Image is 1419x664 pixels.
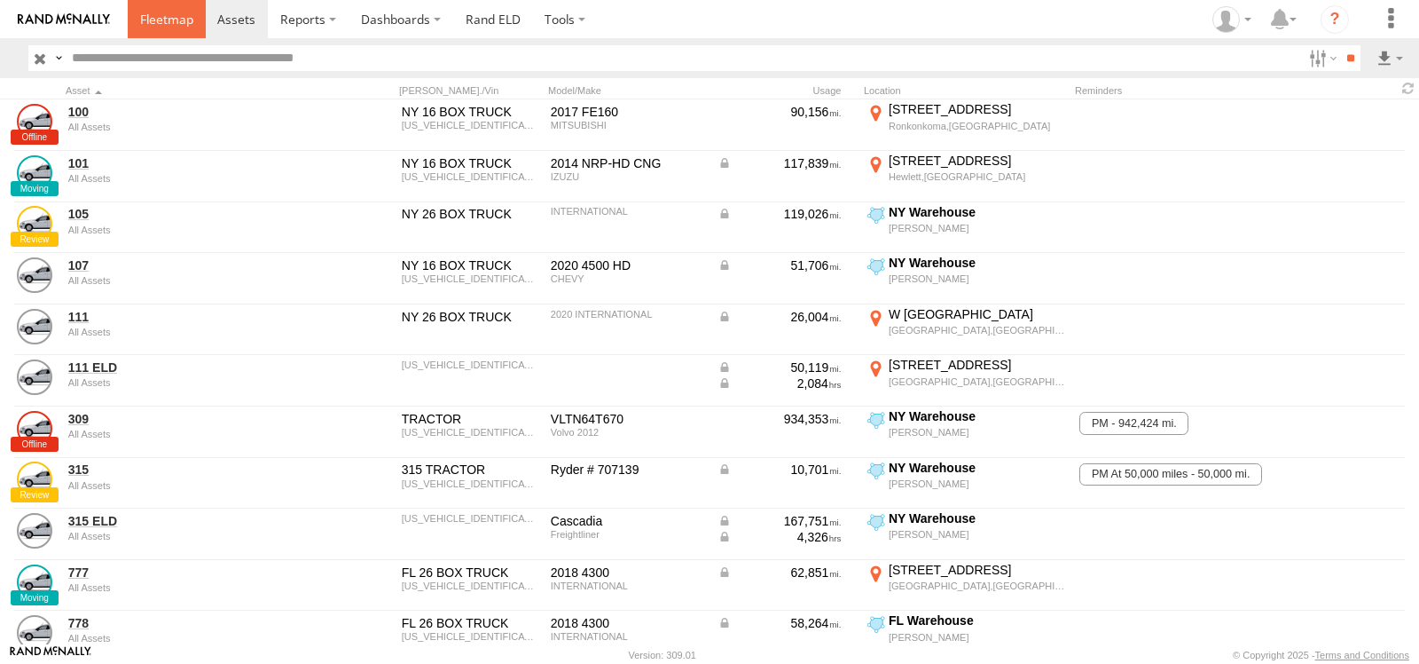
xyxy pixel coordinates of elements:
a: 315 [68,462,311,478]
div: FL 26 BOX TRUCK [402,615,538,631]
div: Data from Vehicle CANbus [717,309,842,325]
div: Click to Sort [66,84,314,97]
label: Export results as... [1375,45,1405,71]
div: [GEOGRAPHIC_DATA],[GEOGRAPHIC_DATA] [889,375,1065,388]
div: [PERSON_NAME] [889,273,1065,285]
div: INTERNATIONAL [551,581,705,591]
div: undefined [68,173,311,184]
div: W [GEOGRAPHIC_DATA] [889,306,1065,322]
div: [PERSON_NAME] [889,528,1065,541]
a: 111 [68,309,311,325]
a: View Asset Details [17,206,52,241]
div: undefined [68,480,311,491]
div: 3HAEUMML7LL385906 [402,360,538,370]
div: Hewlett,[GEOGRAPHIC_DATA] [889,170,1065,183]
div: 1HTMMMML3JH530549 [402,581,538,591]
label: Click to View Current Location [864,306,1068,354]
div: Location [864,84,1068,97]
div: [GEOGRAPHIC_DATA],[GEOGRAPHIC_DATA] [889,324,1065,336]
label: Click to View Current Location [864,460,1068,508]
div: Data from Vehicle CANbus [717,155,842,171]
div: undefined [68,327,311,337]
a: View Asset Details [17,104,52,139]
label: Click to View Current Location [864,613,1068,660]
a: View Asset Details [17,257,52,293]
div: INTERNATIONAL [551,631,705,642]
label: Click to View Current Location [864,153,1068,201]
div: VLTN64T670 [551,411,705,427]
div: IZUZU [551,171,705,182]
div: Version: 309.01 [629,650,696,660]
img: rand-logo.svg [18,13,110,26]
div: Data from Vehicle CANbus [717,513,842,529]
label: Search Query [51,45,66,71]
div: undefined [68,633,311,644]
div: Freightliner [551,529,705,540]
div: undefined [68,377,311,388]
div: Ronkonkoma,[GEOGRAPHIC_DATA] [889,120,1065,132]
div: [GEOGRAPHIC_DATA],[GEOGRAPHIC_DATA] [889,580,1065,592]
a: View Asset Details [17,462,52,497]
span: PM - 942,424 mi. [1079,412,1188,435]
div: Volvo 2012 [551,427,705,438]
div: 2020 INTERNATIONAL [551,309,705,320]
div: CHEVY [551,273,705,284]
a: View Asset Details [17,513,52,549]
a: View Asset Details [17,565,52,600]
div: undefined [68,225,311,235]
div: INTERNATIONAL [551,206,705,217]
div: 3AKJHHDR6RSUV6338 [402,513,538,524]
a: View Asset Details [17,360,52,395]
div: undefined [68,582,311,593]
div: [PERSON_NAME] [889,222,1065,234]
span: Refresh [1398,80,1419,97]
div: NY 26 BOX TRUCK [402,309,538,325]
div: [STREET_ADDRESS] [889,101,1065,117]
a: View Asset Details [17,615,52,651]
a: 100 [68,104,311,120]
div: Usage [715,84,857,97]
div: Data from Vehicle CANbus [717,615,842,631]
div: NY Warehouse [889,204,1065,220]
div: NY 16 BOX TRUCK [402,104,538,120]
div: FL 26 BOX TRUCK [402,565,538,581]
div: [PERSON_NAME]./Vin [399,84,541,97]
div: Data from Vehicle CANbus [717,375,842,391]
label: Click to View Current Location [864,101,1068,149]
div: 1HTMMMMLXJH530550 [402,631,538,642]
a: 315 ELD [68,513,311,529]
div: 3AKJHHDR6RSUV6338 [402,478,538,489]
a: 101 [68,155,311,171]
div: MITSUBISHI [551,120,705,130]
label: Click to View Current Location [864,562,1068,610]
a: 107 [68,257,311,273]
div: [PERSON_NAME] [889,631,1065,644]
div: [STREET_ADDRESS] [889,562,1065,578]
div: 2014 NRP-HD CNG [551,155,705,171]
div: [STREET_ADDRESS] [889,357,1065,373]
span: PM At 50,000 miles - 50,000 mi. [1079,463,1262,486]
div: 90,156 [717,104,842,120]
div: NY Warehouse [889,460,1065,476]
a: 309 [68,411,311,427]
div: Cascadia [551,513,705,529]
div: undefined [68,429,311,439]
div: 2018 4300 [551,565,705,581]
div: JL6BNG1A5HK003140 [402,120,538,130]
div: 54DC4W1C7ES802629 [402,171,538,182]
div: JALCDW160L7011596 [402,273,538,284]
i: ? [1321,5,1349,34]
a: Visit our Website [10,646,91,664]
div: Data from Vehicle CANbus [717,206,842,222]
div: Victor Calcano Jr [1206,6,1258,33]
div: Reminders [1075,84,1243,97]
div: [STREET_ADDRESS] [889,153,1065,169]
div: Data from Vehicle CANbus [717,462,842,478]
div: Ryder # 707139 [551,462,705,478]
div: Model/Make [548,84,708,97]
label: Search Filter Options [1302,45,1340,71]
div: Data from Vehicle CANbus [717,529,842,545]
div: 2018 4300 [551,615,705,631]
div: 2020 4500 HD [551,257,705,273]
a: 777 [68,565,311,581]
